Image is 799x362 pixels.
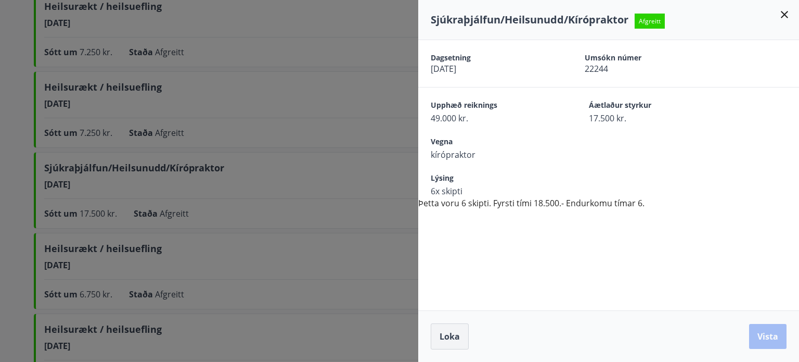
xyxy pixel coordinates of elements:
[431,185,552,197] span: 6x skipti
[440,331,460,342] span: Loka
[589,100,711,113] span: Áætlaður styrkur
[418,40,799,209] div: Þetta voru 6 skipti. Fyrsti tími 18.500.- Endurkomu tímar 6.
[431,173,552,185] span: Lýsing
[431,53,548,63] span: Dagsetning
[431,13,628,27] span: Sjúkraþjálfun/Heilsunudd/Kírópraktor
[589,113,711,124] span: 17.500 kr.
[431,63,548,74] span: [DATE]
[585,53,702,63] span: Umsókn númer
[431,149,552,160] span: kírópraktor
[431,113,552,124] span: 49.000 kr.
[431,100,552,113] span: Upphæð reiknings
[635,14,665,29] span: Afgreitt
[585,63,702,74] span: 22244
[431,136,552,149] span: Vegna
[431,323,469,349] button: Loka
